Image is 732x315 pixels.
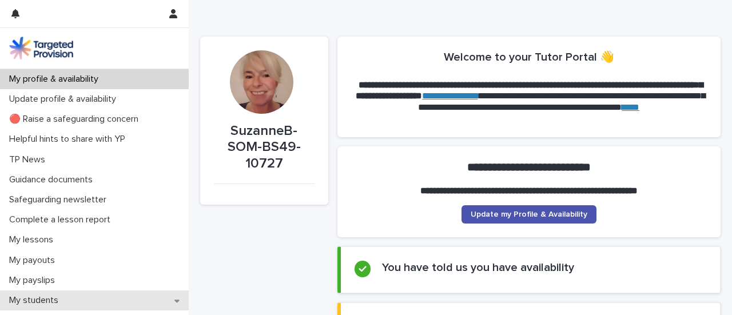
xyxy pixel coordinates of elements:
[5,275,64,286] p: My payslips
[214,123,315,172] p: SuzanneB-SOM-BS49-10727
[444,50,614,64] h2: Welcome to your Tutor Portal 👋
[5,154,54,165] p: TP News
[9,37,73,59] img: M5nRWzHhSzIhMunXDL62
[5,295,67,306] p: My students
[5,194,116,205] p: Safeguarding newsletter
[5,214,120,225] p: Complete a lesson report
[5,255,64,266] p: My payouts
[5,114,148,125] p: 🔴 Raise a safeguarding concern
[5,94,125,105] p: Update profile & availability
[5,134,134,145] p: Helpful hints to share with YP
[5,74,108,85] p: My profile & availability
[5,234,62,245] p: My lessons
[471,210,587,218] span: Update my Profile & Availability
[462,205,596,224] a: Update my Profile & Availability
[5,174,102,185] p: Guidance documents
[382,261,574,274] h2: You have told us you have availability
